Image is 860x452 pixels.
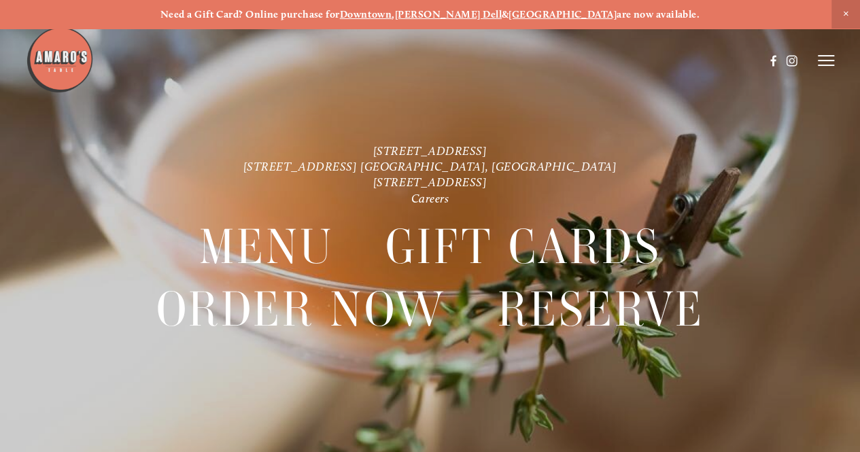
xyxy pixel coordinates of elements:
a: Order Now [156,278,446,340]
a: [GEOGRAPHIC_DATA] [509,8,617,20]
a: Reserve [498,278,704,340]
a: [STREET_ADDRESS] [GEOGRAPHIC_DATA], [GEOGRAPHIC_DATA] [243,159,617,173]
a: [STREET_ADDRESS] [373,143,487,158]
a: Careers [411,191,449,205]
strong: Need a Gift Card? Online purchase for [160,8,340,20]
span: Order Now [156,278,446,341]
a: [STREET_ADDRESS] [373,175,487,190]
strong: are now available. [617,8,700,20]
strong: , [392,8,394,20]
a: Menu [199,215,334,277]
a: Gift Cards [385,215,661,277]
a: [PERSON_NAME] Dell [395,8,502,20]
img: Amaro's Table [26,26,94,94]
strong: & [502,8,509,20]
a: Downtown [340,8,392,20]
span: Reserve [498,278,704,341]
